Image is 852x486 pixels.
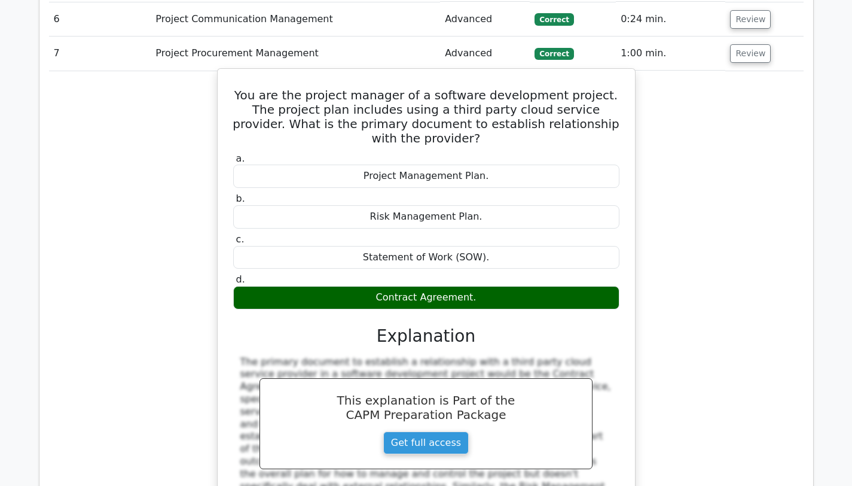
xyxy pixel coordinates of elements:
button: Review [730,10,771,29]
span: b. [236,193,245,204]
span: c. [236,233,245,245]
td: Advanced [440,37,530,71]
td: 1:00 min. [616,37,725,71]
td: Project Communication Management [151,2,440,37]
td: Project Procurement Management [151,37,440,71]
span: Correct [535,13,573,25]
td: Advanced [440,2,530,37]
a: Get full access [383,432,469,454]
span: a. [236,153,245,164]
td: 7 [49,37,151,71]
span: d. [236,274,245,285]
h5: You are the project manager of a software development project. The project plan includes using a ... [232,88,621,145]
div: Project Management Plan. [233,165,619,188]
div: Risk Management Plan. [233,205,619,229]
td: 6 [49,2,151,37]
div: Statement of Work (SOW). [233,246,619,269]
td: 0:24 min. [616,2,725,37]
h3: Explanation [240,326,612,347]
div: Contract Agreement. [233,286,619,309]
button: Review [730,44,771,63]
span: Correct [535,48,573,60]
